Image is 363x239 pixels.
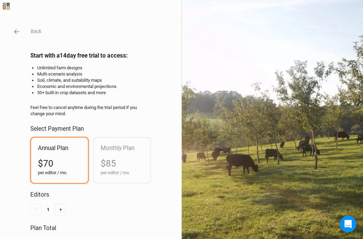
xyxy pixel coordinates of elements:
[37,65,151,71] li: Unlimited farm designs
[31,138,88,183] div: Annual Plan$70per editor / mo.
[340,216,356,232] div: Open Intercom Messenger
[38,145,81,151] h2: Annual Plan
[101,145,144,151] h2: Monthly Plan
[37,83,151,90] li: Economic and environmental projections
[30,224,151,231] h2: Plan Total
[94,138,151,183] div: Monthly Plan$85per editor / mo.
[30,191,151,198] h2: Editors
[101,170,144,176] div: per editor / mo.
[37,77,151,83] li: Soil, climate, and suitability maps
[38,170,81,176] div: per editor / mo.
[37,71,151,77] li: Multi-scenario analysis
[30,125,151,132] h2: Select Payment Plan
[30,28,42,36] button: Back
[37,90,151,96] li: 50+ built-in crop datasets and more
[30,203,41,216] button: -
[30,104,151,117] div: Feel free to cancel anytime during the trial period if you change your mind.
[47,207,49,213] div: 1
[30,52,151,59] h2: Start with a 14 day free trial to access:
[55,203,66,216] button: +
[101,158,116,169] span: $85
[38,158,53,169] span: $70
